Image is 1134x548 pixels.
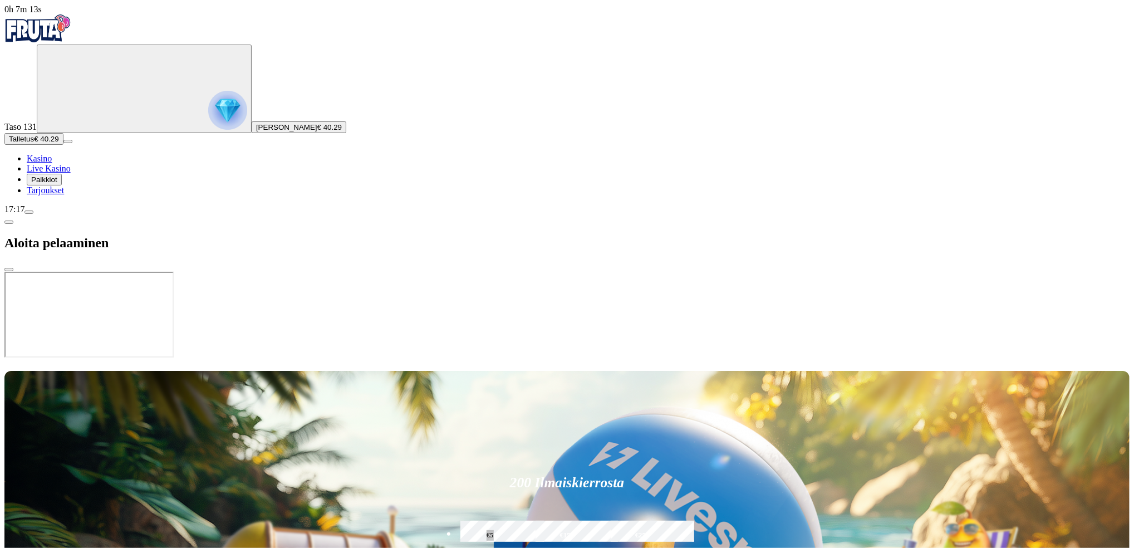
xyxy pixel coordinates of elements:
[317,123,342,131] span: € 40.29
[63,140,72,143] button: menu
[252,121,346,133] button: [PERSON_NAME]€ 40.29
[27,174,62,185] button: Palkkiot
[208,91,247,130] img: reward progress
[9,135,34,143] span: Talletus
[4,14,1130,195] nav: Primary
[4,14,71,42] img: Fruta
[4,122,37,131] span: Taso 131
[4,204,24,214] span: 17:17
[31,175,57,184] span: Palkkiot
[4,268,13,271] button: close
[27,185,64,195] a: Tarjoukset
[256,123,317,131] span: [PERSON_NAME]
[4,133,63,145] button: Talletusplus icon€ 40.29
[24,211,33,214] button: menu
[4,35,71,44] a: Fruta
[37,45,252,133] button: reward progress
[34,135,58,143] span: € 40.29
[4,236,1130,251] h2: Aloita pelaaminen
[27,154,52,163] a: Kasino
[27,164,71,173] a: Live Kasino
[4,4,42,14] span: user session time
[4,221,13,224] button: chevron-left icon
[4,154,1130,195] nav: Main menu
